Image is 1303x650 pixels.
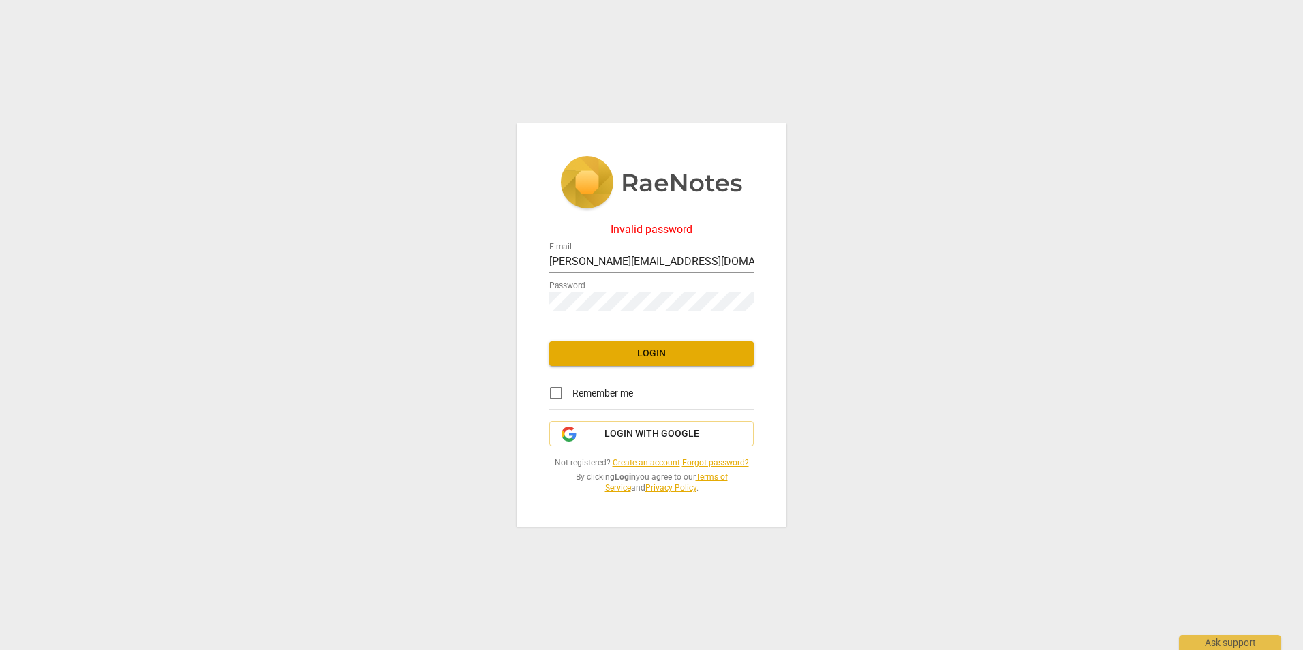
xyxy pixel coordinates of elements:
a: Create an account [613,458,680,467]
a: Forgot password? [682,458,749,467]
span: Login with Google [604,427,699,441]
span: Not registered? | [549,457,754,469]
div: Ask support [1179,635,1281,650]
button: Login [549,341,754,366]
b: Login [615,472,636,482]
button: Login with Google [549,421,754,447]
span: Remember me [572,386,633,401]
label: E-mail [549,243,572,251]
span: By clicking you agree to our and . [549,471,754,494]
img: 5ac2273c67554f335776073100b6d88f.svg [560,156,743,212]
a: Privacy Policy [645,483,696,493]
a: Terms of Service [605,472,728,493]
label: Password [549,281,585,290]
span: Login [560,347,743,360]
div: Invalid password [549,223,754,236]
